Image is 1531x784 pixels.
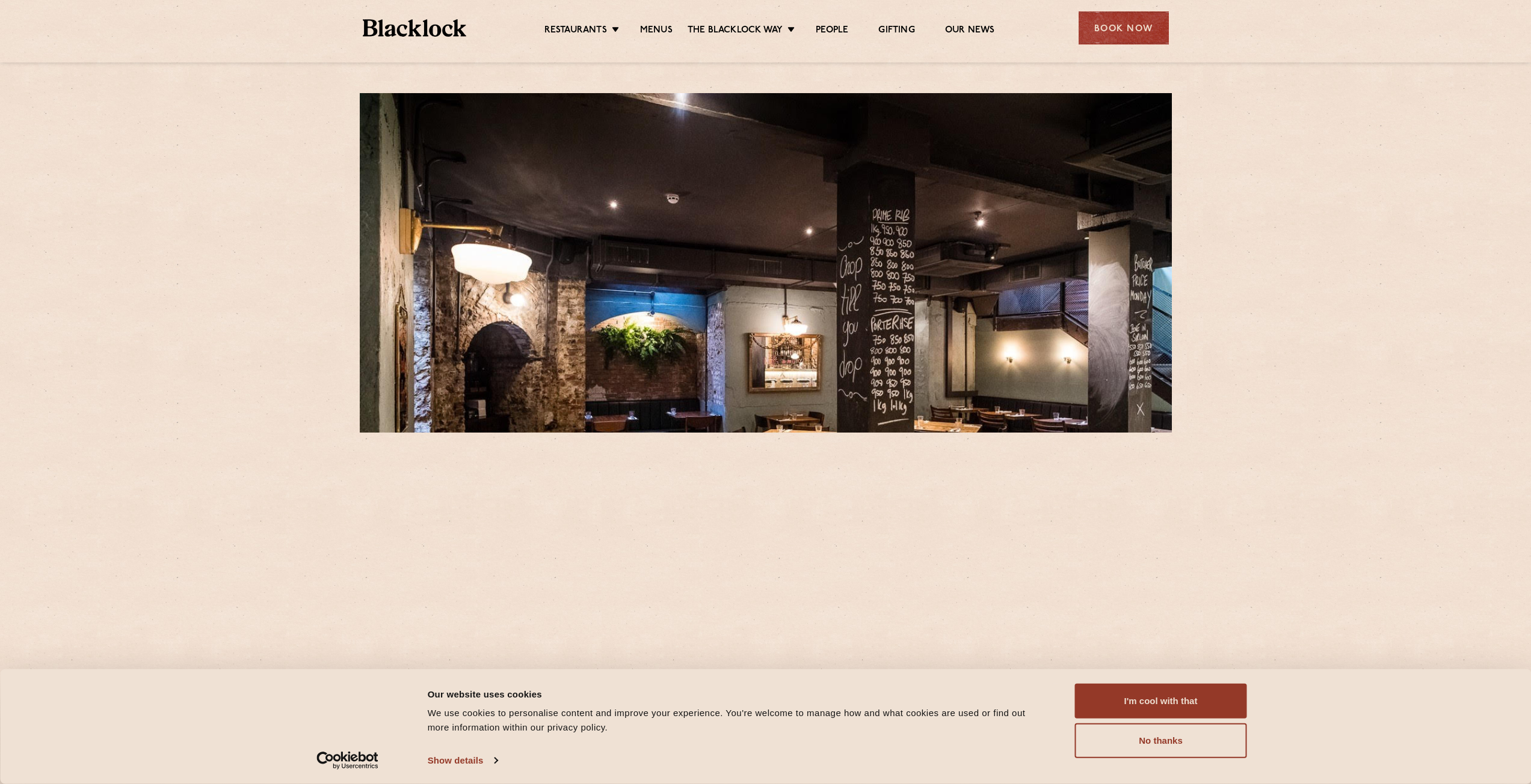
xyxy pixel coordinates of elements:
a: Restaurants [544,25,607,38]
a: Gifting [878,25,914,38]
a: People [816,25,848,38]
a: Show details [428,752,497,770]
button: I'm cool with that [1075,684,1247,719]
img: BL_Textured_Logo-footer-cropped.svg [363,19,467,37]
a: Our News [945,25,995,38]
a: The Blacklock Way [688,25,783,38]
a: Usercentrics Cookiebot - opens in a new window [295,752,400,770]
div: We use cookies to personalise content and improve your experience. You're welcome to manage how a... [428,706,1048,735]
a: Menus [640,25,673,38]
div: Our website uses cookies [428,687,1048,701]
button: No thanks [1075,723,1247,758]
div: Book Now [1079,11,1169,44]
